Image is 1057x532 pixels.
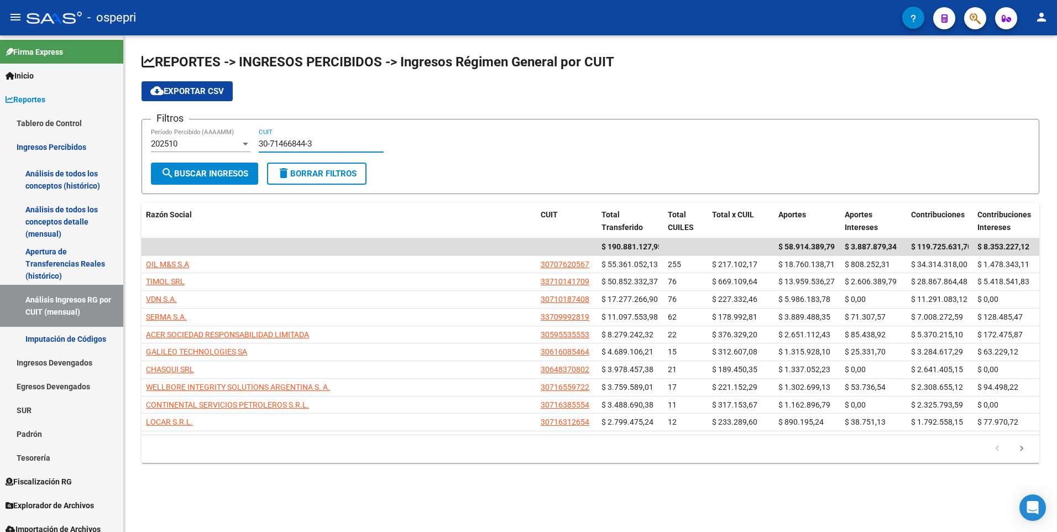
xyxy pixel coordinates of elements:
[142,203,536,239] datatable-header-cell: Razón Social
[146,210,192,219] span: Razón Social
[668,260,681,269] span: 255
[146,383,330,392] span: WELLBORE INTEGRITY SOLUTIONS ARGENTINA S. A.
[541,418,589,426] span: 30716312654
[668,383,677,392] span: 17
[541,365,589,374] span: 30648370802
[541,400,589,409] span: 30716385554
[778,383,830,392] span: $ 1.302.699,13
[1011,443,1032,455] a: go to next page
[845,418,886,426] span: $ 38.751,13
[845,400,866,409] span: $ 0,00
[778,312,830,321] span: $ 3.889.488,35
[778,295,830,304] span: $ 5.986.183,78
[150,86,224,96] span: Exportar CSV
[911,330,963,339] span: $ 5.370.215,10
[601,418,653,426] span: $ 2.799.475,24
[911,277,967,286] span: $ 28.867.864,48
[911,365,963,374] span: $ 2.641.405,15
[778,330,830,339] span: $ 2.651.112,43
[840,203,907,239] datatable-header-cell: Aportes Intereses
[151,139,177,149] span: 202510
[845,347,886,356] span: $ 25.331,70
[845,365,866,374] span: $ 0,00
[911,260,967,269] span: $ 34.314.318,00
[146,347,247,356] span: GALILEO TECHNOLOGIES SA
[778,418,824,426] span: $ 890.195,24
[845,295,866,304] span: $ 0,00
[668,210,694,232] span: Total CUILES
[601,277,658,286] span: $ 50.852.332,37
[712,330,757,339] span: $ 376.329,20
[151,163,258,185] button: Buscar Ingresos
[977,312,1023,321] span: $ 128.485,47
[845,260,890,269] span: $ 808.252,31
[712,277,757,286] span: $ 669.109,64
[146,418,193,426] span: LOCAR S.R.L.
[9,11,22,24] mat-icon: menu
[601,347,653,356] span: $ 4.689.106,21
[541,312,589,321] span: 33709992819
[708,203,774,239] datatable-header-cell: Total x CUIL
[142,54,614,70] span: REPORTES -> INGRESOS PERCIBIDOS -> Ingresos Régimen General por CUIT
[146,277,185,286] span: TIMOL SRL
[778,400,830,409] span: $ 1.162.896,79
[146,295,177,304] span: VDN S.A.
[601,400,653,409] span: $ 3.488.690,38
[541,383,589,392] span: 30716559722
[778,365,830,374] span: $ 1.337.052,23
[907,203,973,239] datatable-header-cell: Contribuciones
[845,242,897,251] span: $ 3.887.879,34
[774,203,840,239] datatable-header-cell: Aportes
[150,84,164,97] mat-icon: cloud_download
[668,400,677,409] span: 11
[668,330,677,339] span: 22
[712,260,757,269] span: $ 217.102,17
[911,295,967,304] span: $ 11.291.083,12
[6,70,34,82] span: Inicio
[601,242,662,251] span: $ 190.881.127,95
[845,330,886,339] span: $ 85.438,92
[712,383,757,392] span: $ 221.152,29
[668,312,677,321] span: 62
[601,365,653,374] span: $ 3.978.457,38
[541,347,589,356] span: 30616085464
[977,365,998,374] span: $ 0,00
[977,242,1029,251] span: $ 8.353.227,12
[146,365,194,374] span: CHASQUI SRL
[911,347,963,356] span: $ 3.284.617,29
[977,277,1029,286] span: $ 5.418.541,83
[987,443,1008,455] a: go to previous page
[146,312,187,321] span: SERMA S.A.
[778,210,806,219] span: Aportes
[601,260,658,269] span: $ 55.361.052,13
[146,260,189,269] span: OIL M&S S.A
[601,330,653,339] span: $ 8.279.242,32
[6,46,63,58] span: Firma Express
[161,169,248,179] span: Buscar Ingresos
[277,169,357,179] span: Borrar Filtros
[778,242,835,251] span: $ 58.914.389,79
[911,312,963,321] span: $ 7.008.272,59
[712,210,754,219] span: Total x CUIL
[845,277,897,286] span: $ 2.606.389,79
[668,277,677,286] span: 76
[911,418,963,426] span: $ 1.792.558,15
[977,347,1018,356] span: $ 63.229,12
[146,400,309,409] span: CONTINENTAL SERVICIOS PETROLEROS S.R.L.
[6,499,94,512] span: Explorador de Archivos
[977,383,1018,392] span: $ 94.498,22
[845,210,878,232] span: Aportes Intereses
[142,81,233,101] button: Exportar CSV
[668,418,677,426] span: 12
[541,277,589,286] span: 33710141709
[601,295,658,304] span: $ 17.277.266,90
[146,330,309,339] span: ACER SOCIEDAD RESPONSABILIDAD LIMITADA
[668,347,677,356] span: 15
[601,383,653,392] span: $ 3.759.589,01
[712,400,757,409] span: $ 317.153,67
[778,347,830,356] span: $ 1.315.928,10
[536,203,597,239] datatable-header-cell: CUIT
[845,383,886,392] span: $ 53.736,54
[6,476,72,488] span: Fiscalización RG
[1019,494,1046,521] div: Open Intercom Messenger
